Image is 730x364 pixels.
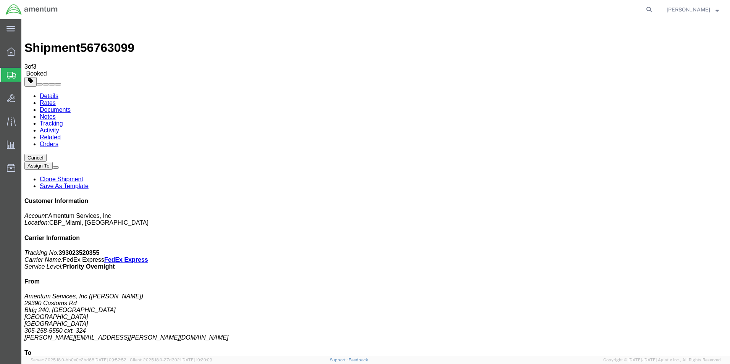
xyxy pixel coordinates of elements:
button: Assign To [3,143,31,151]
i: Location: [3,200,28,207]
i: Tracking No: [3,230,37,237]
span: [GEOGRAPHIC_DATA] [3,301,67,308]
span: [DATE] 10:20:09 [181,358,212,362]
b: Priority Overnight [42,244,94,251]
a: Rates [18,81,34,87]
i: Service Level: [3,244,42,251]
a: Tracking [18,101,42,108]
span: [DATE] 09:52:52 [94,358,126,362]
address: Amentum Services, Inc ([PERSON_NAME]) 29390 Customs Rd Bldg 240, [GEOGRAPHIC_DATA] [GEOGRAPHIC_DA... [3,274,706,322]
i: Carrier Name: [3,237,41,244]
h4: Carrier Information [3,216,706,222]
a: FedEx Express [83,237,127,244]
span: 3 [3,44,6,51]
p: CBP_Miami, [GEOGRAPHIC_DATA] [3,193,706,207]
a: Orders [18,122,37,128]
a: Feedback [349,358,368,362]
a: Clone Shipment [18,157,62,163]
span: Nancy Valdes [667,5,710,14]
div: of [3,44,706,51]
span: FedEx Express [41,237,82,244]
img: logo [5,4,58,15]
span: Copyright © [DATE]-[DATE] Agistix Inc., All Rights Reserved [603,357,721,363]
h4: From [3,259,706,266]
span: Server: 2025.18.0-bb0e0c2bd68 [31,358,126,362]
h4: To [3,330,706,337]
button: Cancel [3,135,25,143]
a: Activity [18,108,38,114]
i: Account: [3,193,27,200]
b: 393023520355 [37,230,78,237]
a: Documents [18,87,49,94]
a: Related [18,115,39,121]
a: Details [18,74,37,80]
h4: Customer Information [3,179,706,185]
iframe: FS Legacy Container [21,19,730,356]
button: [PERSON_NAME] [666,5,719,14]
span: Amentum Services, Inc [27,193,90,200]
a: Notes [18,94,34,101]
a: Save As Template [18,164,67,170]
a: Support [330,358,349,362]
span: Client: 2025.18.0-27d3021 [130,358,212,362]
span: 56763099 [59,22,113,35]
span: Booked [5,51,25,58]
span: 3 [11,44,15,51]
